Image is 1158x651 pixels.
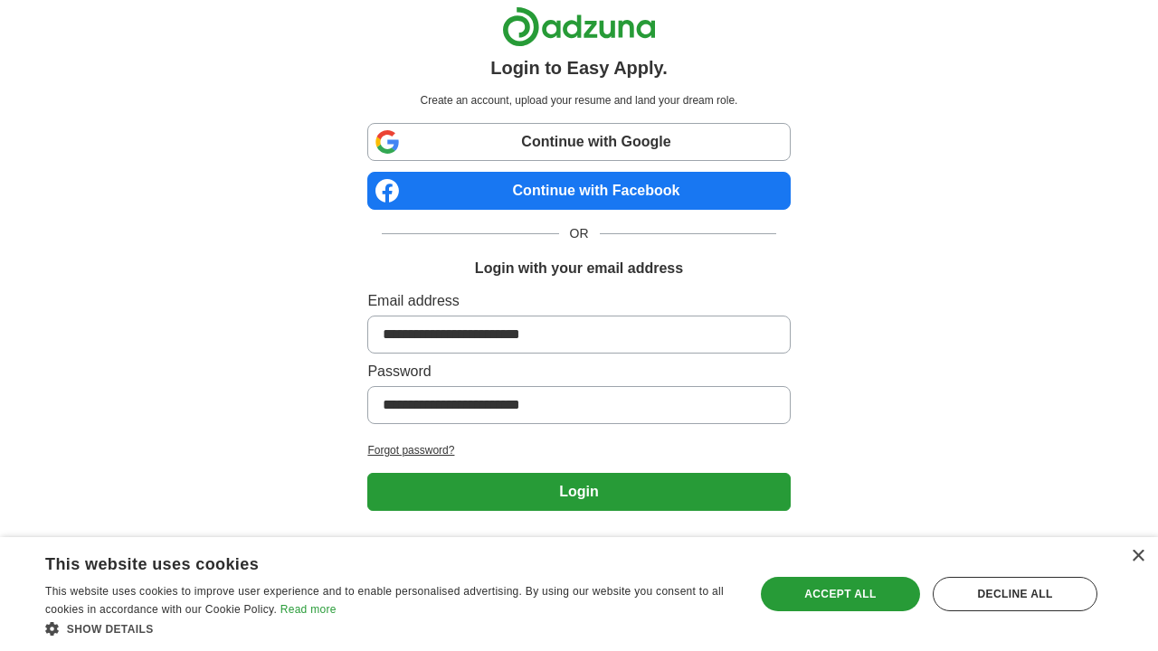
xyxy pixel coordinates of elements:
div: This website uses cookies [45,548,688,575]
a: Read more, opens a new window [280,603,337,616]
span: OR [559,224,600,243]
a: Forgot password? [367,442,790,458]
label: Email address [367,290,790,312]
p: Create an account, upload your resume and land your dream role. [371,92,786,108]
label: Password [367,361,790,382]
div: Show details [45,619,734,637]
span: This website uses cookies to improve user experience and to enable personalised advertising. By u... [45,585,724,616]
div: Decline all [933,577,1097,611]
h1: Login to Easy Apply. [490,54,668,81]
div: Accept all [761,577,920,611]
span: Show details [67,623,154,636]
button: Login [367,473,790,511]
a: Continue with Facebook [367,172,790,210]
div: Close [1131,550,1144,563]
a: Continue with Google [367,123,790,161]
img: Adzuna logo [502,6,656,47]
h1: Login with your email address [475,258,683,279]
